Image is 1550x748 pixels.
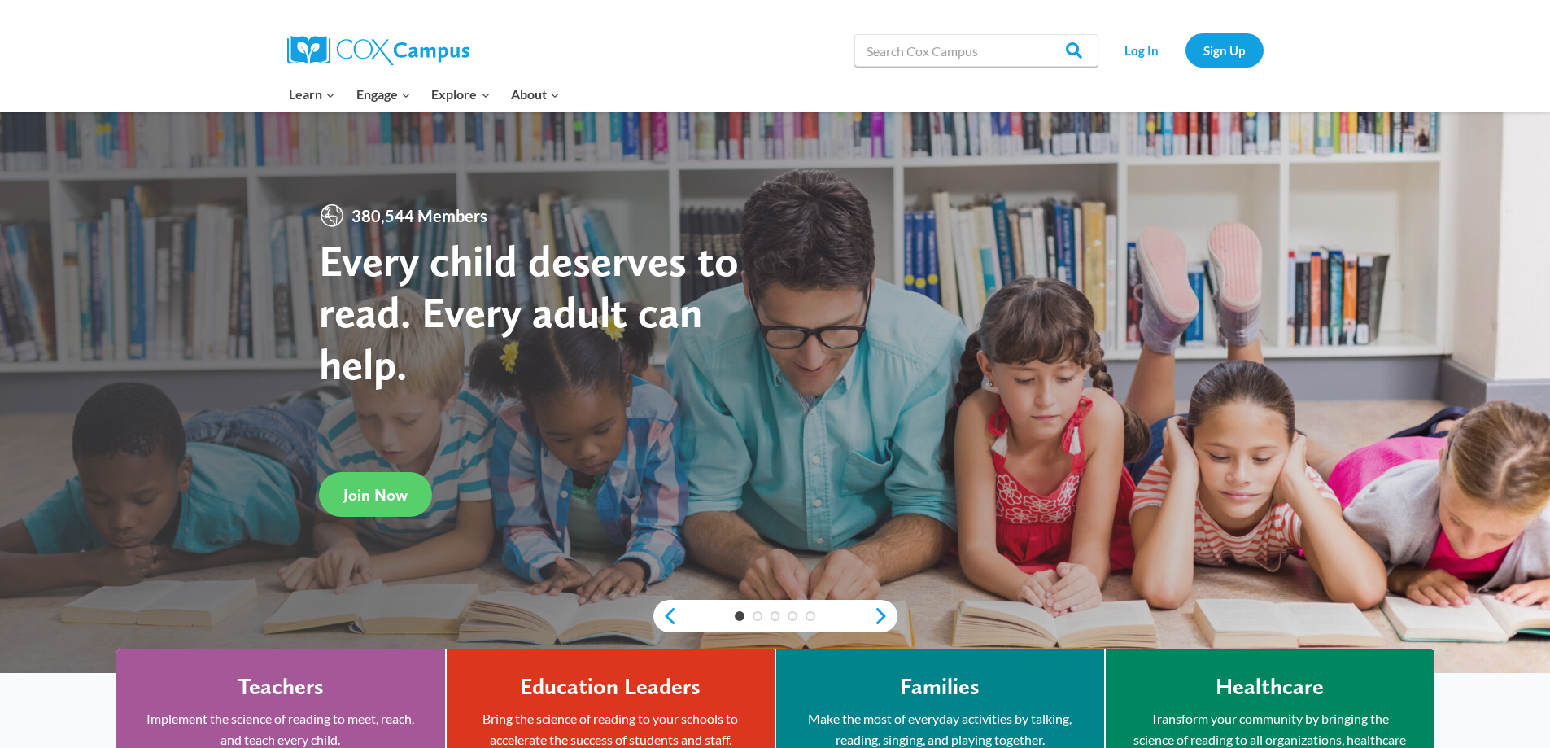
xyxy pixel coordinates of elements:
[873,606,897,626] a: next
[511,84,560,105] span: About
[653,606,678,626] a: previous
[1107,33,1177,67] a: Log In
[431,84,490,105] span: Explore
[319,234,739,390] strong: Every child deserves to read. Every adult can help.
[279,77,570,112] nav: Primary Navigation
[289,84,335,105] span: Learn
[319,472,432,517] a: Join Now
[343,485,408,505] span: Join Now
[806,611,815,621] a: 5
[345,203,494,229] span: 380,544 Members
[287,36,469,65] img: Cox Campus
[771,611,780,621] a: 3
[1216,673,1324,701] h4: Healthcare
[788,611,797,621] a: 4
[238,673,324,701] h4: Teachers
[1185,33,1264,67] a: Sign Up
[900,673,980,701] h4: Families
[735,611,744,621] a: 1
[356,84,411,105] span: Engage
[653,600,897,632] div: content slider buttons
[520,673,701,701] h4: Education Leaders
[1107,33,1264,67] nav: Secondary Navigation
[753,611,762,621] a: 2
[854,34,1098,67] input: Search Cox Campus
